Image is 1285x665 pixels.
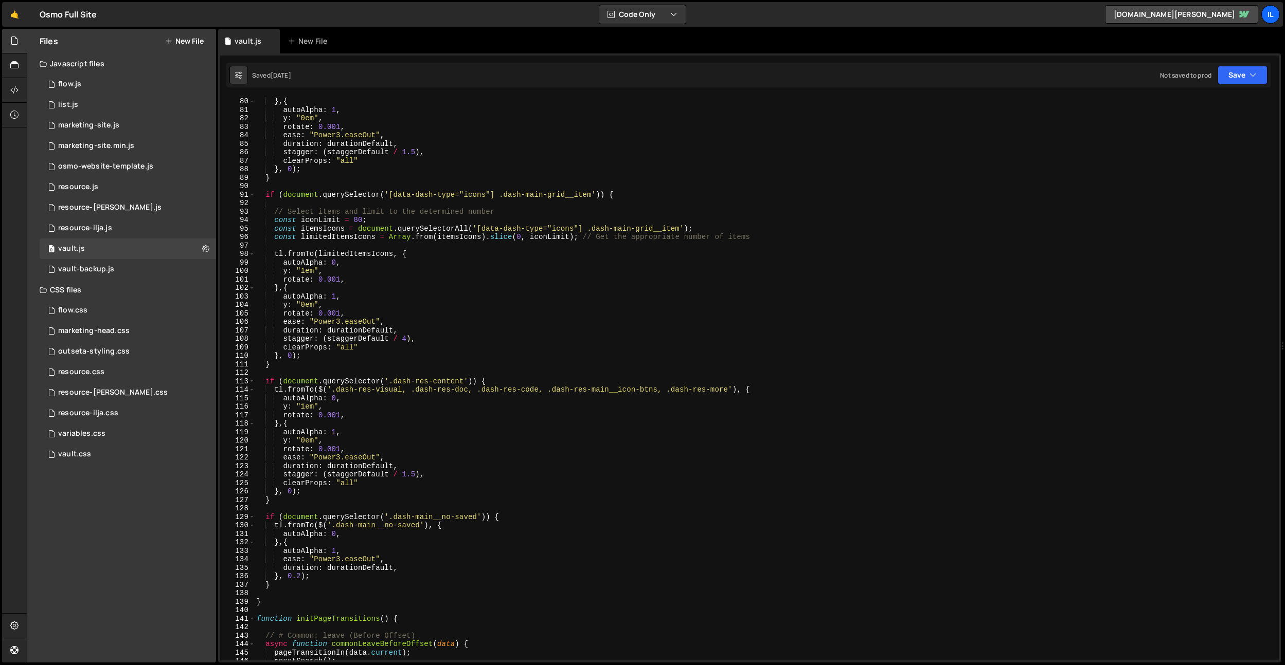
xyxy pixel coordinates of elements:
[220,598,255,606] div: 139
[40,423,216,444] div: 10598/27496.css
[58,306,87,315] div: flow.css
[58,80,81,89] div: flow.js
[220,564,255,572] div: 135
[220,225,255,233] div: 95
[220,326,255,335] div: 107
[40,8,97,21] div: Osmo Full Site
[220,199,255,208] div: 92
[220,377,255,386] div: 113
[220,233,255,242] div: 96
[220,114,255,123] div: 82
[599,5,686,24] button: Code Only
[252,71,291,80] div: Saved
[220,106,255,115] div: 81
[40,321,216,341] div: 10598/28175.css
[220,360,255,369] div: 111
[220,538,255,547] div: 132
[220,394,255,403] div: 115
[58,182,98,192] div: resource.js
[220,97,255,106] div: 80
[220,555,255,564] div: 134
[40,444,216,465] div: 10598/25099.css
[40,341,216,362] div: 10598/27499.css
[40,74,216,95] div: 10598/27344.js
[58,388,168,397] div: resource-[PERSON_NAME].css
[220,174,255,182] div: 89
[271,71,291,80] div: [DATE]
[220,318,255,326] div: 106
[220,572,255,581] div: 136
[58,326,130,336] div: marketing-head.css
[40,136,216,156] div: 10598/28787.js
[220,470,255,479] div: 124
[220,479,255,488] div: 125
[220,258,255,267] div: 99
[220,487,255,496] div: 126
[220,606,255,615] div: 140
[40,35,58,47] h2: Files
[58,203,162,212] div: resource-[PERSON_NAME].js
[58,244,85,253] div: vault.js
[40,382,216,403] div: 10598/27702.css
[220,615,255,623] div: 141
[40,197,216,218] div: 10598/27701.js
[220,530,255,539] div: 131
[220,165,255,174] div: 88
[220,123,255,132] div: 83
[220,453,255,462] div: 122
[58,224,112,233] div: resource-ilja.js
[220,140,255,149] div: 85
[40,95,216,115] div: 10598/26158.js
[220,191,255,199] div: 91
[58,265,114,274] div: vault-backup.js
[220,428,255,437] div: 119
[58,141,134,151] div: marketing-site.min.js
[220,352,255,360] div: 110
[58,367,104,377] div: resource.css
[220,148,255,157] div: 86
[220,640,255,649] div: 144
[235,36,261,46] div: vault.js
[58,162,153,171] div: osmo-website-template.js
[220,182,255,191] div: 90
[40,403,216,423] div: 10598/27703.css
[165,37,204,45] button: New File
[220,216,255,225] div: 94
[220,309,255,318] div: 105
[220,385,255,394] div: 114
[220,445,255,454] div: 121
[1105,5,1258,24] a: [DOMAIN_NAME][PERSON_NAME]
[40,156,216,177] div: 10598/29018.js
[58,409,118,418] div: resource-ilja.css
[220,335,255,343] div: 108
[1218,66,1268,84] button: Save
[220,275,255,284] div: 101
[220,496,255,505] div: 127
[220,581,255,589] div: 137
[40,177,216,197] div: 10598/27705.js
[220,504,255,513] div: 128
[58,100,78,109] div: list.js
[220,589,255,598] div: 138
[58,429,105,438] div: variables.css
[220,436,255,445] div: 120
[48,246,55,254] span: 0
[220,419,255,428] div: 118
[220,513,255,522] div: 129
[220,242,255,250] div: 97
[220,411,255,420] div: 117
[40,362,216,382] div: 10598/27699.css
[220,208,255,216] div: 93
[220,368,255,377] div: 112
[220,547,255,556] div: 133
[220,632,255,640] div: 143
[220,301,255,309] div: 104
[220,462,255,471] div: 123
[288,36,331,46] div: New File
[58,450,91,459] div: vault.css
[220,131,255,140] div: 84
[220,284,255,292] div: 102
[40,300,216,321] div: 10598/27345.css
[1261,5,1280,24] a: Il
